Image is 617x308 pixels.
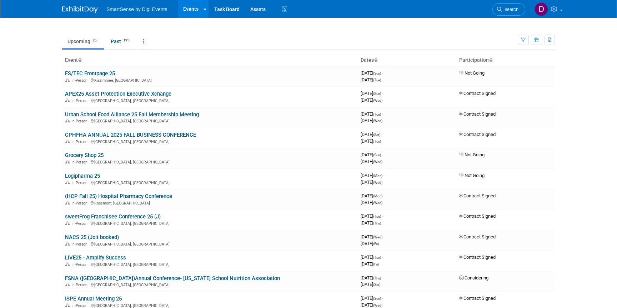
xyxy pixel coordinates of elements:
span: (Sun) [373,153,381,157]
span: In-Person [71,99,90,103]
span: (Mon) [373,174,382,178]
span: - [382,70,383,76]
span: Search [502,7,518,12]
span: Not Going [459,70,485,76]
span: [DATE] [361,91,383,96]
span: [DATE] [361,70,383,76]
span: - [382,254,383,260]
img: In-Person Event [65,283,70,286]
div: [GEOGRAPHIC_DATA], [GEOGRAPHIC_DATA] [65,220,355,226]
span: In-Person [71,140,90,144]
span: - [382,91,383,96]
img: In-Person Event [65,221,70,225]
span: (Sat) [373,283,380,287]
span: (Sat) [373,133,380,137]
span: Contract Signed [459,296,496,301]
span: Not Going [459,152,485,157]
div: [GEOGRAPHIC_DATA], [GEOGRAPHIC_DATA] [65,241,355,247]
span: [DATE] [361,261,379,267]
span: [DATE] [361,302,382,308]
span: (Fri) [373,242,379,246]
div: [GEOGRAPHIC_DATA], [GEOGRAPHIC_DATA] [65,261,355,267]
span: - [383,193,385,198]
a: CPHFHA ANNUAL 2025 FALL BUSINESS CONFERENCE [65,132,196,138]
img: In-Person Event [65,160,70,163]
span: In-Person [71,262,90,267]
span: [DATE] [361,296,383,301]
span: - [381,132,382,137]
a: ISPE Annual Meeting 25 [65,296,122,302]
span: (Tue) [373,256,381,259]
span: (Sun) [373,297,381,301]
span: Contract Signed [459,234,496,239]
span: (Wed) [373,181,382,185]
span: [DATE] [361,111,383,117]
span: [DATE] [361,159,382,164]
span: In-Person [71,160,90,165]
span: [DATE] [361,173,385,178]
div: [GEOGRAPHIC_DATA], [GEOGRAPHIC_DATA] [65,282,355,287]
span: (Thu) [373,221,381,225]
div: [GEOGRAPHIC_DATA], [GEOGRAPHIC_DATA] [65,302,355,308]
a: Logipharma 25 [65,173,100,179]
span: (Tue) [373,112,381,116]
span: [DATE] [361,241,379,246]
span: [DATE] [361,193,385,198]
span: In-Person [71,119,90,123]
a: Search [492,3,525,16]
span: - [383,234,385,239]
a: APEX25 Asset Protection Executive Xchange [65,91,171,97]
a: Urban School Food Alliance 25 Fall Membership Meeting [65,111,199,118]
span: (Tue) [373,140,381,143]
a: LIVE25 - Amplify Success [65,254,126,261]
span: [DATE] [361,234,385,239]
img: In-Person Event [65,303,70,307]
img: In-Person Event [65,99,70,102]
span: [DATE] [361,200,382,205]
span: SmartSense by Digi Events [106,6,167,12]
img: In-Person Event [65,119,70,122]
div: [GEOGRAPHIC_DATA], [GEOGRAPHIC_DATA] [65,159,355,165]
span: - [382,296,383,301]
a: Upcoming25 [62,35,104,48]
th: Dates [358,54,456,66]
span: - [383,173,385,178]
span: In-Person [71,221,90,226]
span: [DATE] [361,275,383,281]
span: [DATE] [361,152,383,157]
img: In-Person Event [65,242,70,246]
span: [DATE] [361,213,383,219]
span: (Tue) [373,214,381,218]
span: [DATE] [361,282,380,287]
img: In-Person Event [65,140,70,143]
img: ExhibitDay [62,6,98,13]
a: NACS 25 (Jolt booked) [65,234,119,241]
span: Contract Signed [459,254,496,260]
div: [GEOGRAPHIC_DATA], [GEOGRAPHIC_DATA] [65,180,355,185]
a: Sort by Participation Type [489,57,492,63]
span: (Sun) [373,92,381,96]
a: sweetFrog Franchisee Conference 25 (J) [65,213,161,220]
span: [DATE] [361,180,382,185]
span: [DATE] [361,77,381,82]
a: Sort by Event Name [78,57,81,63]
span: In-Person [71,283,90,287]
span: Considering [459,275,488,281]
a: (HCP Fall 25) Hospital Pharmacy Conference [65,193,172,200]
span: In-Person [71,201,90,206]
a: FS/TEC Frontpage 25 [65,70,115,77]
a: FSNA ([GEOGRAPHIC_DATA])Annual Conference- [US_STATE] School Nutrition Association [65,275,280,282]
span: Contract Signed [459,111,496,117]
span: [DATE] [361,118,382,123]
span: In-Person [71,78,90,83]
span: (Wed) [373,119,382,123]
span: [DATE] [361,97,382,103]
span: [DATE] [361,254,383,260]
img: Dan Tiernan [535,2,548,16]
span: 131 [121,38,131,43]
span: Contract Signed [459,132,496,137]
span: (Wed) [373,99,382,102]
span: Contract Signed [459,213,496,219]
span: [DATE] [361,220,381,226]
span: (Wed) [373,303,382,307]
